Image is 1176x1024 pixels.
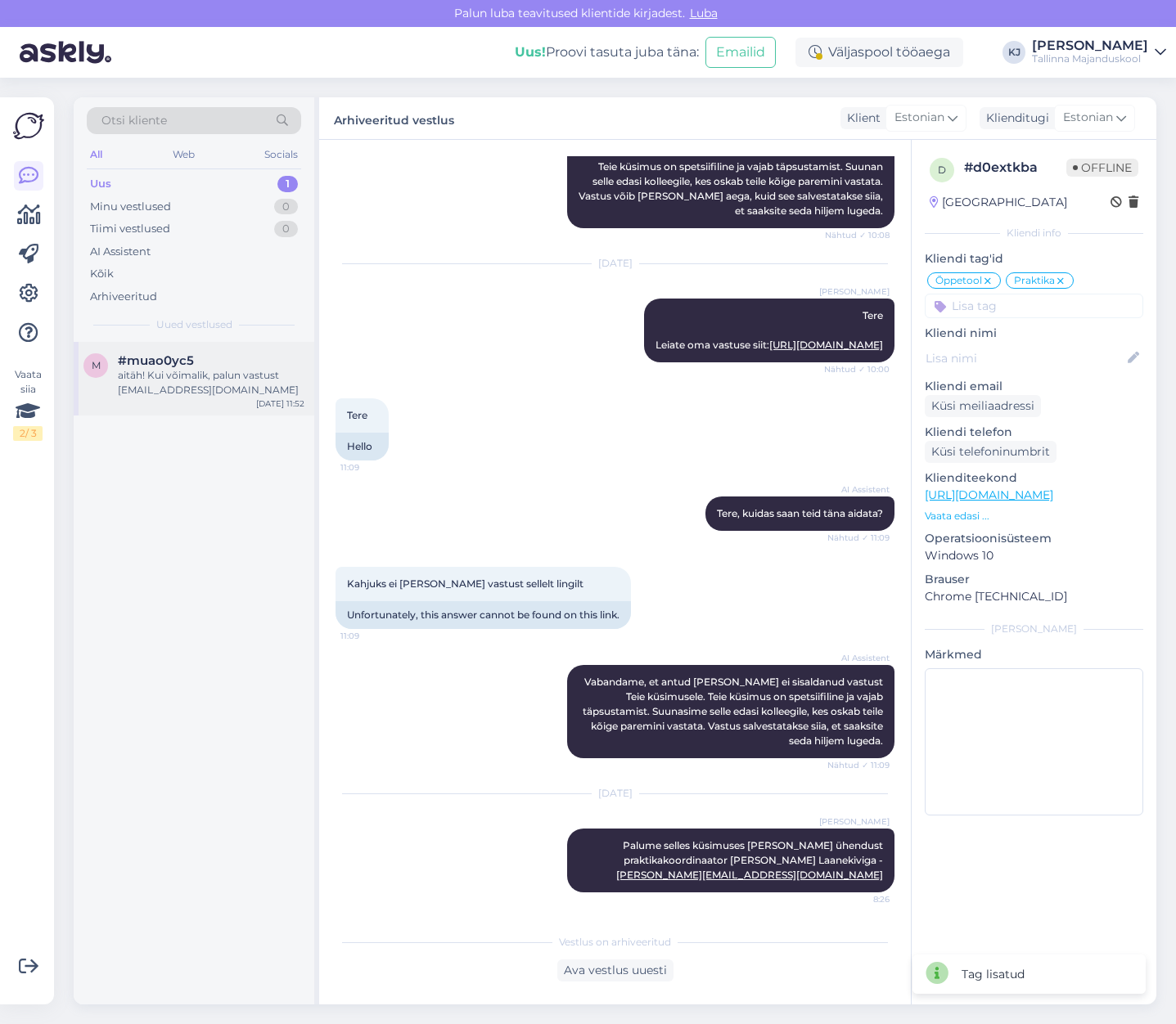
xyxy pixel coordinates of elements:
div: Küsi meiliaadressi [925,395,1041,417]
a: [PERSON_NAME]Tallinna Majanduskool [1032,39,1166,65]
div: Unfortunately, this answer cannot be found on this link. [336,601,631,629]
p: Brauser [925,571,1143,588]
div: KJ [1003,41,1025,64]
div: Tallinna Majanduskool [1032,52,1148,65]
div: Kliendi info [925,226,1143,240]
p: Operatsioonisüsteem [925,530,1143,547]
span: Offline [1066,159,1138,177]
div: AI Assistent [90,244,151,260]
div: Klient [840,110,881,127]
span: Estonian [894,109,944,127]
span: d [938,164,946,176]
div: # d0extkba [964,158,1066,177]
div: Proovi tasuta juba täna: [515,43,699,62]
input: Lisa tag [925,294,1143,318]
span: #muao0yc5 [118,353,194,368]
input: Lisa nimi [926,349,1124,367]
div: Ava vestlus uuesti [557,959,674,981]
span: Nähtud ✓ 10:00 [824,363,890,375]
span: Praktika [1014,276,1055,285]
div: Vaata siia [13,367,43,441]
div: [DATE] [336,256,894,271]
div: [DATE] [336,786,894,801]
span: 8:26 [828,893,890,905]
div: [PERSON_NAME] [925,622,1143,636]
p: Chrome [TECHNICAL_ID] [925,588,1143,605]
div: Küsi telefoninumbrit [925,441,1057,463]
p: Klienditeekond [925,469,1143,487]
div: Web [169,144,198,165]
label: Arhiveeritud vestlus [334,107,454,129]
img: Askly Logo [13,110,44,141]
span: Estonian [1063,109,1113,127]
button: Emailid [705,37,776,68]
div: Uus [90,176,111,192]
span: [PERSON_NAME] [819,815,890,828]
span: m [92,359,101,371]
span: Nähtud ✓ 11:09 [827,532,890,544]
a: [PERSON_NAME][EMAIL_ADDRESS][DOMAIN_NAME] [616,869,883,881]
span: AI Assistent [828,483,890,496]
div: Kõik [90,266,114,282]
span: Kahjuks ei [PERSON_NAME] vastust sellelt lingilt [347,577,583,590]
div: Väljaspool tööaega [795,38,963,67]
p: Kliendi email [925,378,1143,395]
a: [URL][DOMAIN_NAME] [925,487,1053,502]
div: aitäh! Kui võimalik, palun vastust [EMAIL_ADDRESS][DOMAIN_NAME] [118,368,304,397]
p: Kliendi telefon [925,424,1143,441]
div: 0 [274,221,298,237]
span: Õppetool [935,276,982,285]
div: [DATE] 11:52 [256,397,304,410]
div: 2 / 3 [13,426,43,441]
div: [GEOGRAPHIC_DATA] [930,194,1067,211]
span: Nähtud ✓ 10:08 [825,229,890,241]
p: Windows 10 [925,547,1143,564]
span: Tere [347,409,367,421]
b: Uus! [515,44,546,60]
span: [PERSON_NAME] [819,285,890,298]
span: Tere, kuidas saan teid täna aidata? [717,507,883,519]
p: Kliendi nimi [925,325,1143,342]
div: All [87,144,106,165]
div: Tag lisatud [962,966,1025,983]
p: Märkmed [925,646,1143,663]
div: Hello [336,433,389,460]
span: Vestlus on arhiveeritud [559,935,671,950]
p: Kliendi tag'id [925,250,1143,267]
div: Klienditugi [980,110,1049,127]
div: 1 [277,176,298,192]
span: AI Assistent [828,652,890,664]
span: 11:09 [340,630,402,642]
div: Tiimi vestlused [90,221,170,237]
p: Vaata edasi ... [925,509,1143,523]
span: Luba [685,6,723,20]
span: Uued vestlused [156,317,232,332]
a: [URL][DOMAIN_NAME] [769,339,883,351]
div: Arhiveeritud [90,289,157,305]
span: 11:09 [340,461,402,474]
div: Minu vestlused [90,199,171,215]
div: 0 [274,199,298,215]
div: Socials [261,144,301,165]
span: Vabandame, et antud [PERSON_NAME] ei sisaldanud vastust Teie küsimusele. Teie küsimus on spetsiif... [583,676,885,747]
span: Nähtud ✓ 11:09 [827,759,890,771]
div: [PERSON_NAME] [1032,39,1148,52]
span: Otsi kliente [101,112,167,129]
span: Palume selles küsimuses [PERSON_NAME] ühendust praktikakoordinaator [PERSON_NAME] Laanekiviga - [616,839,885,881]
